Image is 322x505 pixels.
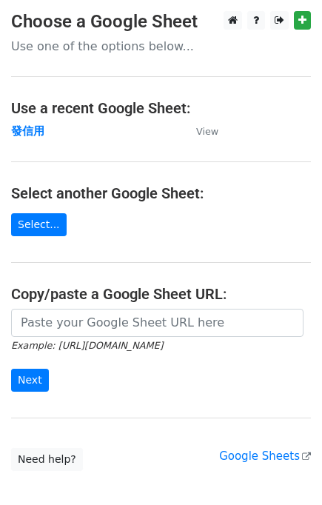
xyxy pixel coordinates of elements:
a: Need help? [11,448,83,471]
small: Example: [URL][DOMAIN_NAME] [11,340,163,351]
input: Paste your Google Sheet URL here [11,309,303,337]
h4: Use a recent Google Sheet: [11,99,311,117]
h4: Copy/paste a Google Sheet URL: [11,285,311,303]
input: Next [11,369,49,392]
p: Use one of the options below... [11,39,311,54]
a: View [181,124,218,138]
h3: Choose a Google Sheet [11,11,311,33]
a: 發信用 [11,124,44,138]
a: Google Sheets [219,449,311,463]
a: Select... [11,213,67,236]
h4: Select another Google Sheet: [11,184,311,202]
small: View [196,126,218,137]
